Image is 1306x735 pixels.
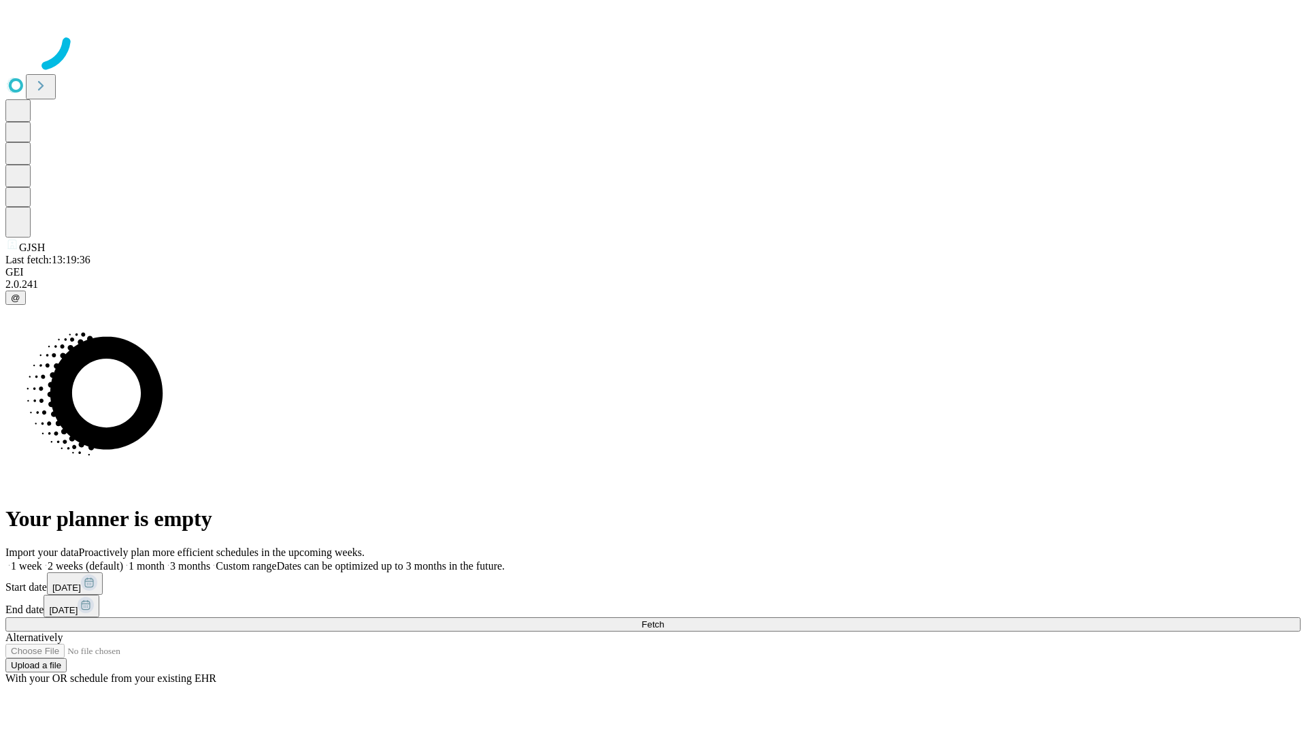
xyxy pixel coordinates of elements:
[5,546,79,558] span: Import your data
[5,672,216,684] span: With your OR schedule from your existing EHR
[5,291,26,305] button: @
[48,560,123,572] span: 2 weeks (default)
[5,572,1301,595] div: Start date
[5,266,1301,278] div: GEI
[5,617,1301,632] button: Fetch
[5,632,63,643] span: Alternatively
[11,560,42,572] span: 1 week
[5,658,67,672] button: Upload a file
[11,293,20,303] span: @
[216,560,276,572] span: Custom range
[52,583,81,593] span: [DATE]
[19,242,45,253] span: GJSH
[277,560,505,572] span: Dates can be optimized up to 3 months in the future.
[641,619,664,630] span: Fetch
[44,595,99,617] button: [DATE]
[79,546,365,558] span: Proactively plan more efficient schedules in the upcoming weeks.
[5,254,90,265] span: Last fetch: 13:19:36
[129,560,165,572] span: 1 month
[5,506,1301,532] h1: Your planner is empty
[47,572,103,595] button: [DATE]
[5,595,1301,617] div: End date
[170,560,210,572] span: 3 months
[5,278,1301,291] div: 2.0.241
[49,605,78,615] span: [DATE]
